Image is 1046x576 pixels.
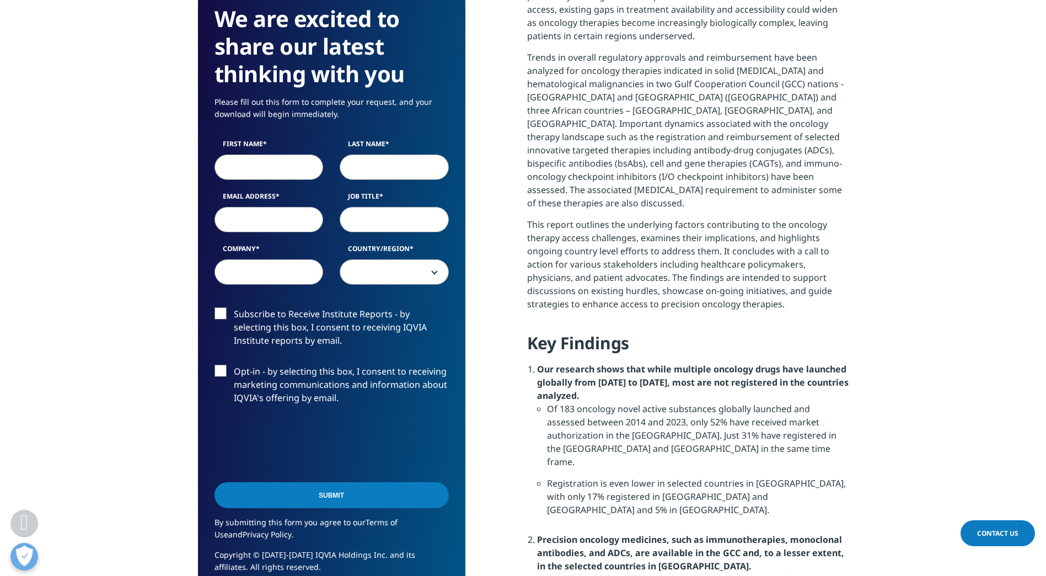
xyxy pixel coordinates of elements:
p: By submitting this form you agree to our and . [214,516,449,549]
iframe: reCAPTCHA [214,422,382,465]
a: Privacy Policy [243,529,292,540]
input: Submit [214,482,449,508]
p: Trends in overall regulatory approvals and reimbursement have been analyzed for oncology therapie... [527,51,849,218]
h3: We are excited to share our latest thinking with you [214,5,449,88]
label: First Name [214,139,324,154]
h4: Key Findings [527,332,849,362]
strong: Our research shows that while multiple oncology drugs have launched globally from [DATE] to [DATE... [537,363,849,402]
a: Contact Us [961,520,1035,546]
label: Job Title [340,191,449,207]
li: Of 183 oncology novel active substances globally launched and assessed between 2014 and 2023, onl... [547,402,849,477]
label: Opt-in - by selecting this box, I consent to receiving marketing communications and information a... [214,365,449,410]
button: Open Preferences [10,543,38,570]
li: Registration is even lower in selected countries in [GEOGRAPHIC_DATA], with only 17% registered i... [547,477,849,525]
p: Please fill out this form to complete your request, and your download will begin immediately. [214,96,449,129]
strong: Precision oncology medicines, such as immunotherapies, monoclonal antibodies, and ADCs, are avail... [537,534,844,572]
label: Country/Region [340,244,449,259]
label: Email Address [214,191,324,207]
label: Last Name [340,139,449,154]
span: Contact Us [977,529,1018,538]
label: Subscribe to Receive Institute Reports - by selecting this box, I consent to receiving IQVIA Inst... [214,307,449,353]
label: Company [214,244,324,259]
p: This report outlines the underlying factors contributing to the oncology therapy access challenge... [527,218,849,319]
